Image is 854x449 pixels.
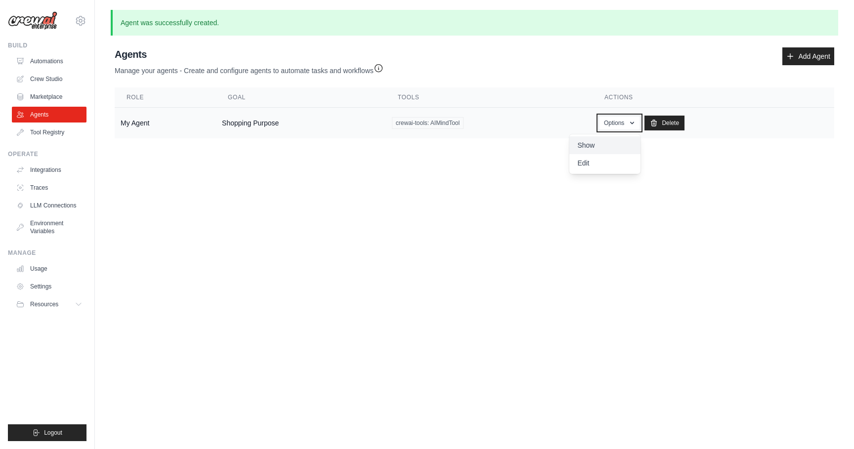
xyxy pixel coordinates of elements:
a: Tool Registry [12,124,86,140]
p: Manage your agents - Create and configure agents to automate tasks and workflows [115,61,384,76]
h2: Agents [115,47,384,61]
button: Logout [8,424,86,441]
a: LLM Connections [12,198,86,213]
a: Edit [569,154,640,172]
th: Role [115,87,216,108]
td: Shopping Purpose [216,108,386,139]
a: Automations [12,53,86,69]
a: Crew Studio [12,71,86,87]
a: Delete [644,116,684,130]
a: Marketplace [12,89,86,105]
a: Add Agent [782,47,834,65]
a: Usage [12,261,86,277]
div: Operate [8,150,86,158]
span: Logout [44,429,62,437]
a: Traces [12,180,86,196]
div: Build [8,41,86,49]
button: Options [598,116,640,130]
div: Manage [8,249,86,257]
th: Goal [216,87,386,108]
a: Agents [12,107,86,122]
th: Tools [386,87,593,108]
img: Logo [8,11,57,30]
th: Actions [593,87,834,108]
span: crewai-tools: AIMindTool [392,117,464,129]
span: Resources [30,300,58,308]
a: Show [569,136,640,154]
button: Resources [12,296,86,312]
a: Environment Variables [12,215,86,239]
a: Integrations [12,162,86,178]
td: My Agent [115,108,216,139]
a: Settings [12,279,86,294]
p: Agent was successfully created. [111,10,838,36]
